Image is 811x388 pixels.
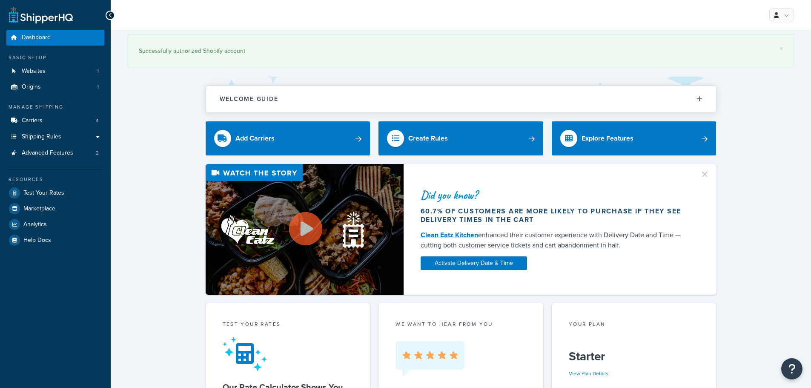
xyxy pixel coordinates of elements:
[97,68,99,75] span: 1
[6,233,104,248] a: Help Docs
[395,320,526,328] p: we want to hear from you
[6,79,104,95] li: Origins
[421,256,527,270] a: Activate Delivery Date & Time
[6,79,104,95] a: Origins1
[6,54,104,61] div: Basic Setup
[22,133,61,141] span: Shipping Rules
[408,132,448,144] div: Create Rules
[6,113,104,129] li: Carriers
[6,113,104,129] a: Carriers4
[96,149,99,157] span: 2
[6,63,104,79] li: Websites
[421,189,690,201] div: Did you know?
[6,129,104,145] a: Shipping Rules
[206,121,370,155] a: Add Carriers
[97,83,99,91] span: 1
[23,205,55,213] span: Marketplace
[223,320,353,330] div: Test your rates
[6,145,104,161] a: Advanced Features2
[781,358,802,379] button: Open Resource Center
[569,320,699,330] div: Your Plan
[206,164,404,295] img: Video thumbnail
[235,132,275,144] div: Add Carriers
[22,83,41,91] span: Origins
[6,63,104,79] a: Websites1
[6,176,104,183] div: Resources
[22,117,43,124] span: Carriers
[421,230,690,250] div: enhanced their customer experience with Delivery Date and Time — cutting both customer service ti...
[22,68,46,75] span: Websites
[6,201,104,216] a: Marketplace
[421,207,690,224] div: 60.7% of customers are more likely to purchase if they see delivery times in the cart
[779,45,783,52] a: ×
[139,45,783,57] div: Successfully authorized Shopify account
[23,221,47,228] span: Analytics
[96,117,99,124] span: 4
[206,86,716,112] button: Welcome Guide
[6,185,104,201] a: Test Your Rates
[569,350,699,363] h5: Starter
[6,103,104,111] div: Manage Shipping
[378,121,543,155] a: Create Rules
[582,132,633,144] div: Explore Features
[6,145,104,161] li: Advanced Features
[23,237,51,244] span: Help Docs
[421,230,478,240] a: Clean Eatz Kitchen
[23,190,64,197] span: Test Your Rates
[569,370,608,377] a: View Plan Details
[552,121,716,155] a: Explore Features
[22,34,51,41] span: Dashboard
[22,149,73,157] span: Advanced Features
[220,96,278,102] h2: Welcome Guide
[6,30,104,46] a: Dashboard
[6,217,104,232] a: Analytics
